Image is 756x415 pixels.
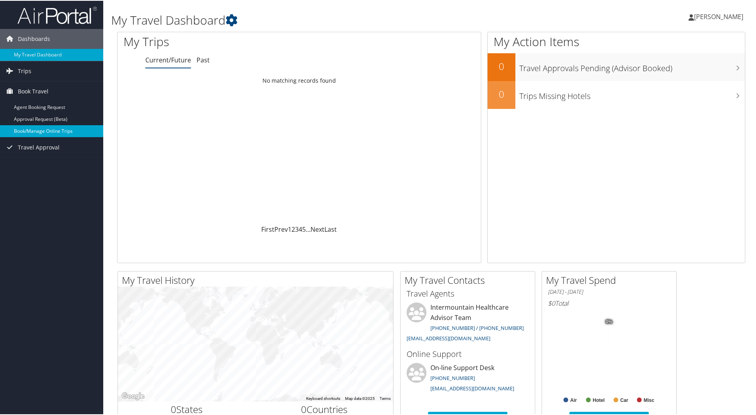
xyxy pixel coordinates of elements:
span: [PERSON_NAME] [694,12,743,20]
span: Trips [18,60,31,80]
h3: Travel Approvals Pending (Advisor Booked) [519,58,745,73]
span: Dashboards [18,28,50,48]
h3: Travel Agents [407,287,529,299]
li: On-line Support Desk [403,362,533,395]
span: 0 [171,402,176,415]
a: Open this area in Google Maps (opens a new window) [120,390,146,401]
span: Travel Approval [18,137,60,157]
h6: Total [548,298,670,307]
a: Current/Future [145,55,191,64]
a: First [261,224,274,233]
tspan: 0% [606,319,612,324]
span: 0 [301,402,307,415]
a: 0Trips Missing Hotels [488,80,745,108]
h3: Online Support [407,348,529,359]
a: 3 [295,224,299,233]
h2: My Travel Contacts [405,273,535,286]
a: Next [310,224,324,233]
img: Google [120,390,146,401]
h2: My Travel Spend [546,273,676,286]
h2: 0 [488,87,515,100]
a: [EMAIL_ADDRESS][DOMAIN_NAME] [430,384,514,391]
a: 4 [299,224,302,233]
text: Air [570,397,577,402]
a: 0Travel Approvals Pending (Advisor Booked) [488,52,745,80]
td: No matching records found [118,73,481,87]
a: Past [197,55,210,64]
h2: 0 [488,59,515,72]
h6: [DATE] - [DATE] [548,287,670,295]
h3: Trips Missing Hotels [519,86,745,101]
h1: My Action Items [488,33,745,49]
text: Hotel [593,397,605,402]
span: Book Travel [18,81,48,101]
h1: My Travel Dashboard [111,11,538,28]
a: Terms (opens in new tab) [380,396,391,400]
span: Map data ©2025 [345,396,375,400]
a: Prev [274,224,288,233]
a: 5 [302,224,306,233]
li: Intermountain Healthcare Advisor Team [403,302,533,344]
a: 2 [291,224,295,233]
text: Car [620,397,628,402]
span: $0 [548,298,555,307]
h2: My Travel History [122,273,393,286]
a: [PHONE_NUMBER] [430,374,475,381]
a: Last [324,224,337,233]
button: Keyboard shortcuts [306,395,340,401]
h1: My Trips [123,33,324,49]
img: airportal-logo.png [17,5,97,24]
a: 1 [288,224,291,233]
a: [PHONE_NUMBER] / [PHONE_NUMBER] [430,324,524,331]
a: [EMAIL_ADDRESS][DOMAIN_NAME] [407,334,490,341]
a: [PERSON_NAME] [688,4,751,28]
span: … [306,224,310,233]
text: Misc [644,397,654,402]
